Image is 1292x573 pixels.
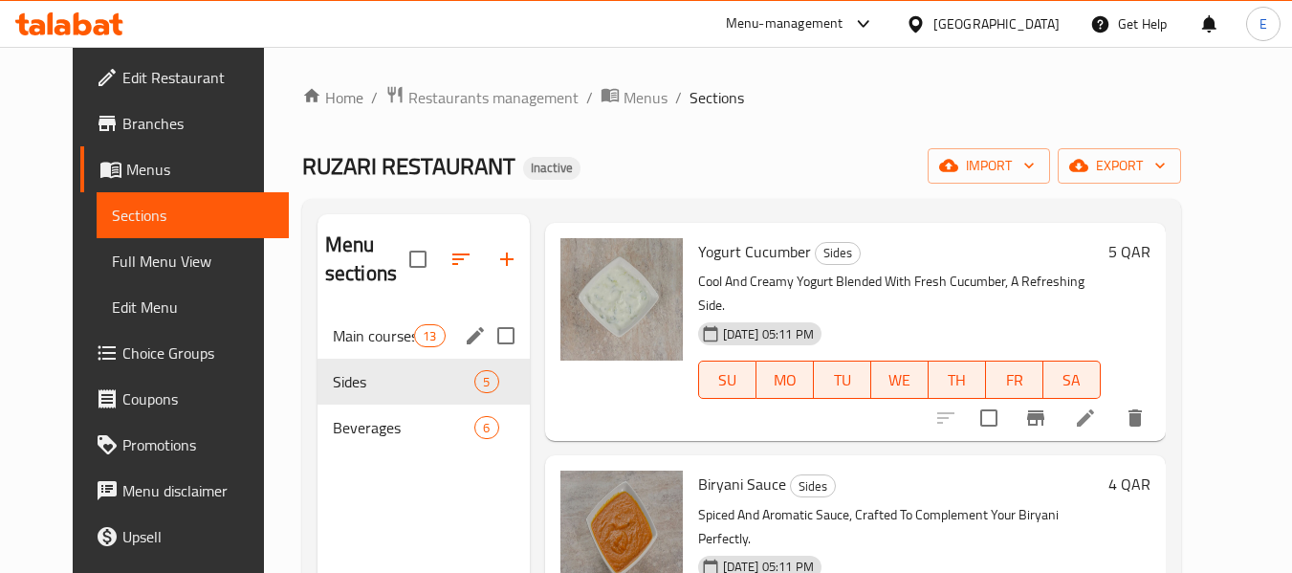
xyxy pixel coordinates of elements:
[698,503,1101,551] p: Spiced And Aromatic Sauce, Crafted To Complement Your Biryani Perfectly.
[385,85,579,110] a: Restaurants management
[126,158,274,181] span: Menus
[333,416,475,439] span: Beverages
[675,86,682,109] li: /
[318,359,530,405] div: Sides5
[1108,471,1150,497] h6: 4 QAR
[318,313,530,359] div: Main courses13edit
[791,475,835,497] span: Sides
[1074,407,1097,430] a: Edit menu item
[1073,154,1166,178] span: export
[122,479,274,502] span: Menu disclaimer
[80,376,289,422] a: Coupons
[97,284,289,330] a: Edit Menu
[475,419,497,437] span: 6
[523,157,580,180] div: Inactive
[879,366,921,394] span: WE
[821,366,864,394] span: TU
[698,237,811,266] span: Yogurt Cucumber
[1112,395,1158,441] button: delete
[112,204,274,227] span: Sections
[698,270,1101,318] p: Cool And Creamy Yogurt Blended With Fresh Cucumber, A Refreshing Side.
[1259,13,1267,34] span: E
[690,86,744,109] span: Sections
[474,370,498,393] div: items
[333,324,414,347] span: Main courses
[1013,395,1059,441] button: Branch-specific-item
[97,238,289,284] a: Full Menu View
[415,327,444,345] span: 13
[122,66,274,89] span: Edit Restaurant
[80,514,289,560] a: Upsell
[969,398,1009,438] span: Select to update
[986,361,1043,399] button: FR
[80,422,289,468] a: Promotions
[1058,148,1181,184] button: export
[122,387,274,410] span: Coupons
[112,296,274,319] span: Edit Menu
[371,86,378,109] li: /
[1051,366,1093,394] span: SA
[333,370,475,393] span: Sides
[928,148,1050,184] button: import
[698,361,756,399] button: SU
[929,361,986,399] button: TH
[112,250,274,273] span: Full Menu View
[523,160,580,176] span: Inactive
[936,366,978,394] span: TH
[715,325,821,343] span: [DATE] 05:11 PM
[1108,238,1150,265] h6: 5 QAR
[97,192,289,238] a: Sections
[726,12,843,35] div: Menu-management
[756,361,814,399] button: MO
[475,373,497,391] span: 5
[815,242,861,265] div: Sides
[318,305,530,458] nav: Menu sections
[122,342,274,364] span: Choice Groups
[994,366,1036,394] span: FR
[302,85,1181,110] nav: breadcrumb
[624,86,668,109] span: Menus
[302,144,515,187] span: RUZARI RESTAURANT
[80,468,289,514] a: Menu disclaimer
[764,366,806,394] span: MO
[943,154,1035,178] span: import
[398,239,438,279] span: Select all sections
[302,86,363,109] a: Home
[560,238,683,361] img: Yogurt Cucumber
[461,321,490,350] button: edit
[933,13,1060,34] div: [GEOGRAPHIC_DATA]
[698,470,786,498] span: Biryani Sauce
[871,361,929,399] button: WE
[80,146,289,192] a: Menus
[790,474,836,497] div: Sides
[1043,361,1101,399] button: SA
[414,324,445,347] div: items
[586,86,593,109] li: /
[707,366,749,394] span: SU
[601,85,668,110] a: Menus
[122,433,274,456] span: Promotions
[80,330,289,376] a: Choice Groups
[814,361,871,399] button: TU
[318,405,530,451] div: Beverages6
[80,55,289,100] a: Edit Restaurant
[122,525,274,548] span: Upsell
[80,100,289,146] a: Branches
[484,236,530,282] button: Add section
[122,112,274,135] span: Branches
[816,242,860,264] span: Sides
[438,236,484,282] span: Sort sections
[325,231,409,288] h2: Menu sections
[408,86,579,109] span: Restaurants management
